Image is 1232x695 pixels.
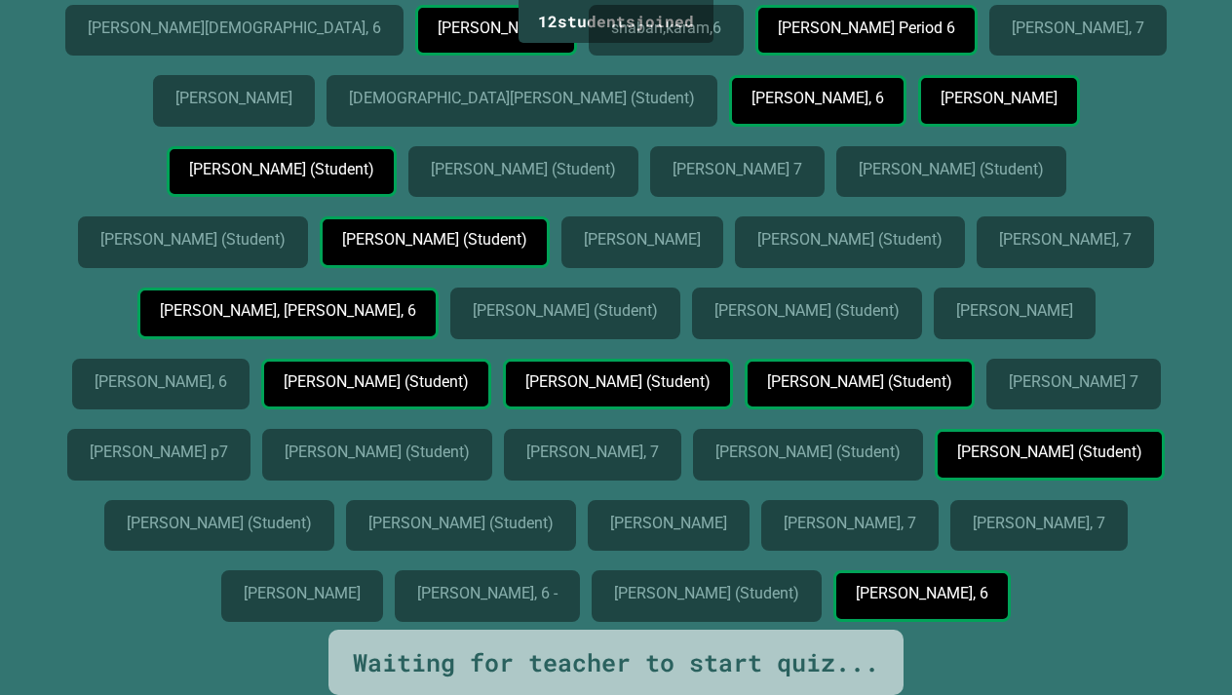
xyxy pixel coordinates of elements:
p: [PERSON_NAME], 6 [95,373,226,391]
p: [PERSON_NAME] (Student) [368,515,552,532]
div: Waiting for teacher to start quiz... [353,644,879,681]
p: [PERSON_NAME] (Student) [342,231,525,249]
p: [PERSON_NAME] (Student) [714,302,898,320]
p: [PERSON_NAME] (Student) [100,231,284,249]
p: [DEMOGRAPHIC_DATA][PERSON_NAME] (Student) [349,90,691,107]
p: [PERSON_NAME] (Student) [189,161,372,178]
p: [PERSON_NAME], 7 [526,444,658,461]
p: shaban,karam,6 [611,19,720,37]
p: [PERSON_NAME] (Student) [859,161,1042,178]
p: [PERSON_NAME] [438,19,554,37]
p: [PERSON_NAME] (Student) [431,161,614,178]
p: [PERSON_NAME] (Student) [767,373,950,391]
p: [PERSON_NAME], [PERSON_NAME], 6 [160,302,413,320]
p: [PERSON_NAME] (Student) [473,302,656,320]
p: [PERSON_NAME] p7 [90,444,227,461]
p: [PERSON_NAME] 7 [673,161,801,178]
p: [PERSON_NAME], 7 [973,515,1104,532]
p: [PERSON_NAME] (Student) [525,373,709,391]
p: [PERSON_NAME], 7 [999,231,1131,249]
p: [PERSON_NAME] (Student) [127,515,310,532]
p: [PERSON_NAME], 6 [751,90,883,107]
p: [PERSON_NAME] [956,302,1072,320]
p: [PERSON_NAME] (Student) [715,444,899,461]
p: [PERSON_NAME] (Student) [957,444,1140,461]
p: [PERSON_NAME] 7 [1009,373,1137,391]
p: [PERSON_NAME] (Student) [285,444,468,461]
p: [PERSON_NAME] [175,90,291,107]
p: [PERSON_NAME][DEMOGRAPHIC_DATA], 6 [88,19,378,37]
p: [PERSON_NAME] [941,90,1057,107]
p: [PERSON_NAME] [244,585,360,602]
p: [PERSON_NAME], 6 [856,585,987,602]
p: [PERSON_NAME], 7 [784,515,915,532]
p: [PERSON_NAME] (Student) [757,231,941,249]
p: [PERSON_NAME] (Student) [614,585,797,602]
p: [PERSON_NAME] Period 6 [778,19,953,37]
p: [PERSON_NAME] (Student) [284,373,467,391]
p: [PERSON_NAME] [610,515,726,532]
p: [PERSON_NAME], 6 - [417,585,557,602]
p: [PERSON_NAME], 7 [1012,19,1143,37]
p: [PERSON_NAME] [584,231,700,249]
